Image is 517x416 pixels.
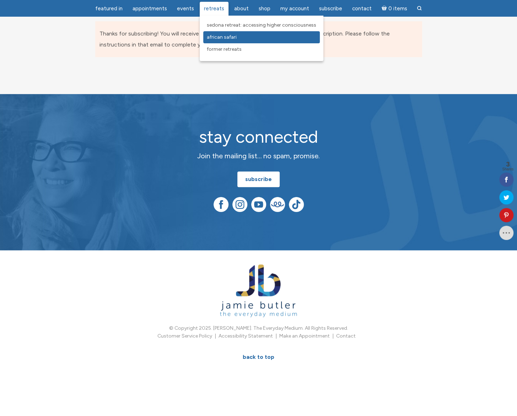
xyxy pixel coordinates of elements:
[280,5,309,12] span: My Account
[382,5,388,12] i: Cart
[377,1,411,16] a: Cart0 items
[67,324,451,332] p: © Copyright 2025. [PERSON_NAME]. The Everyday Medium. All Rights Reserved.
[270,197,285,212] img: Teespring
[259,5,270,12] span: Shop
[348,2,376,16] a: Contact
[91,2,127,16] a: featured in
[235,349,282,365] a: BACK TO TOP
[232,197,247,212] img: Instagram
[203,43,320,55] a: Former Retreats
[502,168,513,171] span: Shares
[203,31,320,43] a: African Safari
[177,5,194,12] span: Events
[173,2,198,16] a: Events
[315,2,346,16] a: Subscribe
[157,333,212,339] a: Customer Service Policy
[219,333,273,339] a: Accessibility Statement
[234,5,249,12] span: About
[336,333,356,339] a: Contact
[254,2,275,16] a: Shop
[203,19,320,31] a: Sedona Retreat: Accessing Higher Consciousness
[319,5,342,12] span: Subscribe
[230,2,253,16] a: About
[133,150,385,162] p: Join the mailing list… no spam, promise.
[95,5,123,12] span: featured in
[133,5,167,12] span: Appointments
[207,22,316,28] span: Sedona Retreat: Accessing Higher Consciousness
[133,127,385,146] h2: stay connected
[207,46,242,52] span: Former Retreats
[214,197,228,212] img: Facebook
[279,333,330,339] a: Make an Appointment
[200,2,228,16] a: Retreats
[207,34,237,40] span: African Safari
[204,5,224,12] span: Retreats
[289,197,304,212] img: TikTok
[251,197,266,212] img: YouTube
[352,5,372,12] span: Contact
[220,264,297,317] img: Jamie Butler. The Everyday Medium
[237,171,280,187] a: subscribe
[99,28,418,50] p: Thanks for subscribing! You will receive an email shortly asking you to confirm your subscription...
[128,2,171,16] a: Appointments
[502,161,513,168] span: 3
[276,2,313,16] a: My Account
[220,308,297,314] a: Jamie Butler. The Everyday Medium
[388,6,407,11] span: 0 items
